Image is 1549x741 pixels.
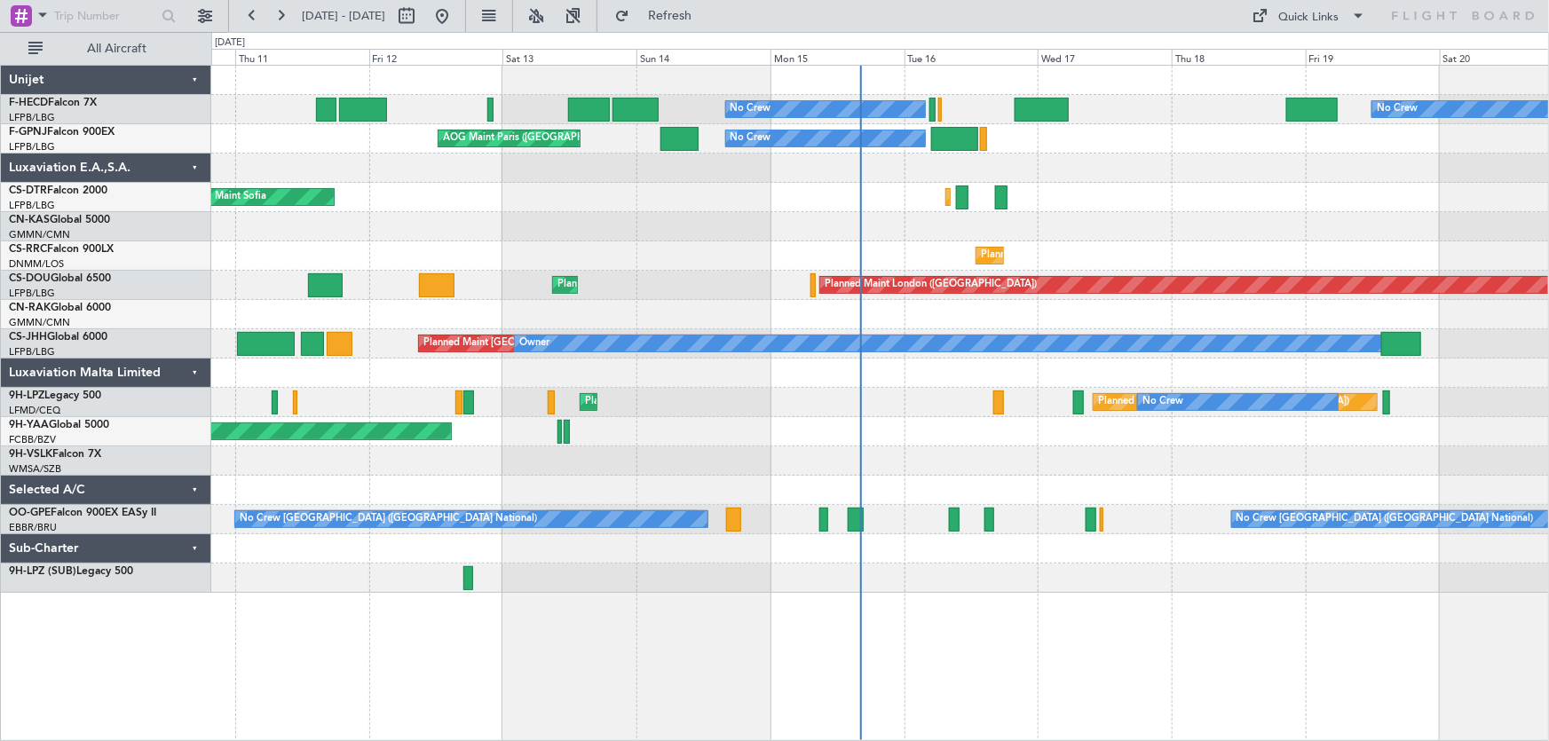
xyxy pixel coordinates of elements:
[9,332,107,343] a: CS-JHHGlobal 6000
[20,35,193,63] button: All Aircraft
[981,242,1261,269] div: Planned Maint [GEOGRAPHIC_DATA] ([GEOGRAPHIC_DATA])
[54,3,156,29] input: Trip Number
[606,2,713,30] button: Refresh
[585,389,795,415] div: Planned Maint Cannes ([GEOGRAPHIC_DATA])
[731,125,771,152] div: No Crew
[9,199,55,212] a: LFPB/LBG
[9,215,110,225] a: CN-KASGlobal 5000
[9,111,55,124] a: LFPB/LBG
[731,96,771,122] div: No Crew
[636,49,771,65] div: Sun 14
[557,272,837,298] div: Planned Maint [GEOGRAPHIC_DATA] ([GEOGRAPHIC_DATA])
[9,566,76,577] span: 9H-LPZ (SUB)
[9,273,111,284] a: CS-DOUGlobal 6500
[905,49,1039,65] div: Tue 16
[423,330,703,357] div: Planned Maint [GEOGRAPHIC_DATA] ([GEOGRAPHIC_DATA])
[9,244,47,255] span: CS-RRC
[9,390,44,401] span: 9H-LPZ
[1279,9,1340,27] div: Quick Links
[9,257,64,271] a: DNMM/LOS
[9,303,51,313] span: CN-RAK
[9,140,55,154] a: LFPB/LBG
[9,215,50,225] span: CN-KAS
[502,49,636,65] div: Sat 13
[9,185,107,196] a: CS-DTRFalcon 2000
[1306,49,1440,65] div: Fri 19
[9,462,61,476] a: WMSA/SZB
[9,404,60,417] a: LFMD/CEQ
[9,287,55,300] a: LFPB/LBG
[1172,49,1306,65] div: Thu 18
[1098,389,1349,415] div: Planned [GEOGRAPHIC_DATA] ([GEOGRAPHIC_DATA])
[9,127,47,138] span: F-GPNJ
[9,508,51,518] span: OO-GPE
[9,433,56,446] a: FCBB/BZV
[825,272,1037,298] div: Planned Maint London ([GEOGRAPHIC_DATA])
[519,330,549,357] div: Owner
[9,98,48,108] span: F-HECD
[1142,389,1183,415] div: No Crew
[1038,49,1172,65] div: Wed 17
[9,228,70,241] a: GMMN/CMN
[9,566,133,577] a: 9H-LPZ (SUB)Legacy 500
[9,345,55,359] a: LFPB/LBG
[443,125,629,152] div: AOG Maint Paris ([GEOGRAPHIC_DATA])
[9,390,101,401] a: 9H-LPZLegacy 500
[240,506,537,532] div: No Crew [GEOGRAPHIC_DATA] ([GEOGRAPHIC_DATA] National)
[1377,96,1418,122] div: No Crew
[9,273,51,284] span: CS-DOU
[9,185,47,196] span: CS-DTR
[235,49,369,65] div: Thu 11
[369,49,503,65] div: Fri 12
[9,316,70,329] a: GMMN/CMN
[46,43,187,55] span: All Aircraft
[215,35,245,51] div: [DATE]
[9,521,57,534] a: EBBR/BRU
[1244,2,1375,30] button: Quick Links
[9,332,47,343] span: CS-JHH
[9,303,111,313] a: CN-RAKGlobal 6000
[9,127,115,138] a: F-GPNJFalcon 900EX
[633,10,707,22] span: Refresh
[9,449,52,460] span: 9H-VSLK
[9,420,49,430] span: 9H-YAA
[9,449,101,460] a: 9H-VSLKFalcon 7X
[302,8,385,24] span: [DATE] - [DATE]
[1237,506,1534,532] div: No Crew [GEOGRAPHIC_DATA] ([GEOGRAPHIC_DATA] National)
[189,184,266,210] div: AOG Maint Sofia
[9,98,97,108] a: F-HECDFalcon 7X
[9,244,114,255] a: CS-RRCFalcon 900LX
[9,420,109,430] a: 9H-YAAGlobal 5000
[9,508,156,518] a: OO-GPEFalcon 900EX EASy II
[771,49,905,65] div: Mon 15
